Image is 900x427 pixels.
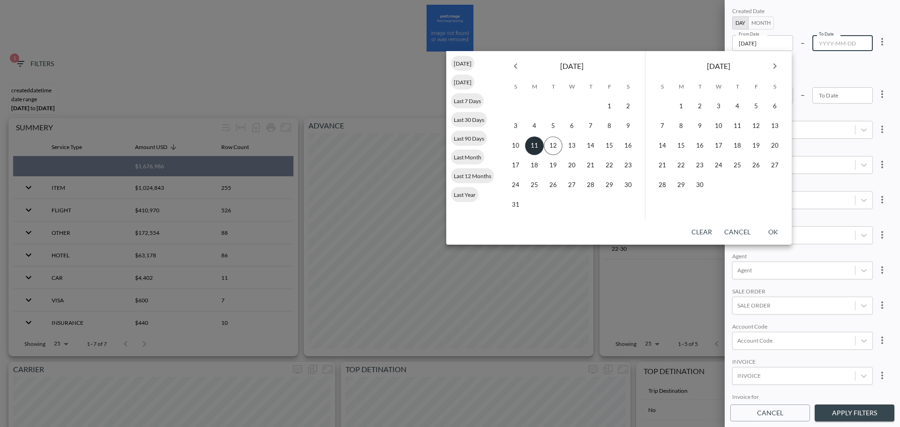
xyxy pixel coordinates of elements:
[562,136,581,155] button: 13
[619,136,637,155] button: 16
[525,156,544,175] button: 18
[560,60,584,73] span: [DATE]
[619,97,637,116] button: 2
[812,35,873,51] input: YYYY-MM-DD
[601,77,618,96] span: Friday
[747,117,765,135] button: 12
[732,288,873,297] div: SALE ORDER
[544,156,562,175] button: 19
[690,156,709,175] button: 23
[600,176,619,195] button: 29
[728,136,747,155] button: 18
[765,136,784,155] button: 20
[525,136,544,155] button: 11
[873,296,892,315] button: more
[732,16,749,30] button: Day
[451,135,487,142] span: Last 90 Days
[729,77,746,96] span: Thursday
[600,97,619,116] button: 1
[451,75,474,90] div: [DATE]
[801,89,805,100] p: –
[451,97,484,105] span: Last 7 Days
[732,60,873,68] div: Departure Date
[506,156,525,175] button: 17
[873,120,892,139] button: more
[748,77,765,96] span: Friday
[506,176,525,195] button: 24
[451,168,494,183] div: Last 12 Months
[812,87,873,103] input: YYYY-MM-DD
[525,117,544,135] button: 4
[451,79,474,86] span: [DATE]
[710,77,727,96] span: Wednesday
[600,156,619,175] button: 22
[690,117,709,135] button: 9
[873,32,892,51] button: more
[451,93,484,108] div: Last 7 Days
[544,176,562,195] button: 26
[451,172,494,180] span: Last 12 Months
[873,190,892,209] button: more
[654,77,671,96] span: Sunday
[581,136,600,155] button: 14
[600,117,619,135] button: 8
[653,136,672,155] button: 14
[873,155,892,174] button: more
[653,156,672,175] button: 21
[709,117,728,135] button: 10
[451,191,479,198] span: Last Year
[544,117,562,135] button: 5
[600,136,619,155] button: 15
[728,117,747,135] button: 11
[732,253,873,262] div: Agent
[819,31,834,37] label: To Date
[801,37,805,48] p: –
[506,195,525,214] button: 31
[873,85,892,104] button: more
[728,156,747,175] button: 25
[720,224,754,241] button: Cancel
[672,117,690,135] button: 8
[526,77,543,96] span: Monday
[739,31,759,37] label: From Date
[544,136,562,155] button: 12
[709,156,728,175] button: 24
[709,136,728,155] button: 17
[732,7,892,51] div: 2025-08-11
[506,136,525,155] button: 10
[451,112,487,127] div: Last 30 Days
[766,77,783,96] span: Saturday
[873,225,892,244] button: more
[562,117,581,135] button: 6
[451,150,484,165] div: Last Month
[653,176,672,195] button: 28
[672,156,690,175] button: 22
[732,112,873,121] div: GROUP
[765,57,784,75] button: Next month
[732,35,793,51] input: YYYY-MM-DD
[451,154,484,161] span: Last Month
[672,136,690,155] button: 15
[451,131,487,146] div: Last 90 Days
[732,323,873,332] div: Account Code
[451,116,487,123] span: Last 30 Days
[707,60,730,73] span: [DATE]
[619,176,637,195] button: 30
[732,182,873,191] div: DATA AREA
[562,176,581,195] button: 27
[545,77,562,96] span: Tuesday
[732,217,873,226] div: GROUP ID
[690,136,709,155] button: 16
[728,97,747,116] button: 4
[690,176,709,195] button: 30
[506,117,525,135] button: 3
[690,97,709,116] button: 2
[563,77,580,96] span: Wednesday
[581,156,600,175] button: 21
[765,97,784,116] button: 6
[765,156,784,175] button: 27
[709,97,728,116] button: 3
[748,16,774,30] button: Month
[525,176,544,195] button: 25
[581,176,600,195] button: 28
